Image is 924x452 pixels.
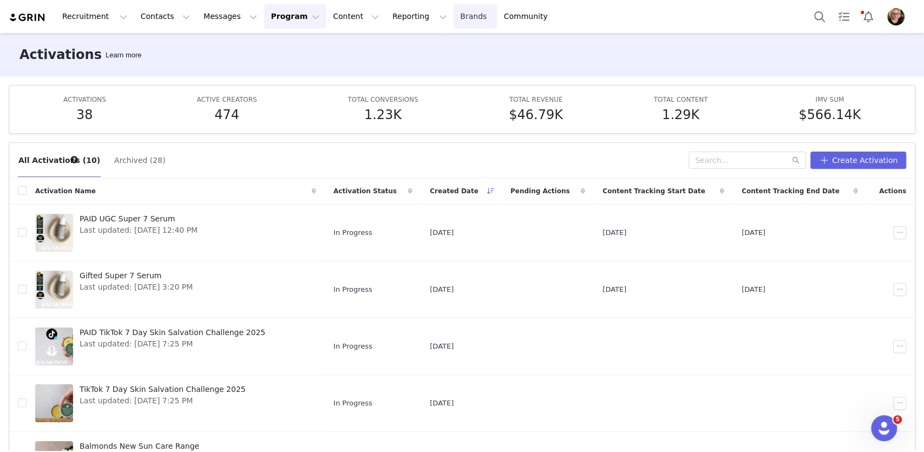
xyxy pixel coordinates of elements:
[80,441,199,452] span: Balmonds New Sun Care Range
[602,186,705,196] span: Content Tracking Start Date
[333,341,372,352] span: In Progress
[810,152,906,169] button: Create Activation
[76,105,93,125] h5: 38
[333,227,372,238] span: In Progress
[497,4,559,29] a: Community
[386,4,453,29] button: Reporting
[35,268,316,311] a: Gifted Super 7 SerumLast updated: [DATE] 3:20 PM
[430,284,454,295] span: [DATE]
[333,186,397,196] span: Activation Status
[742,227,765,238] span: [DATE]
[326,4,385,29] button: Content
[689,152,806,169] input: Search...
[832,4,856,29] a: Tasks
[798,105,861,125] h5: $566.14K
[742,284,765,295] span: [DATE]
[654,96,708,103] span: TOTAL CONTENT
[80,213,198,225] span: PAID UGC Super 7 Serum
[509,96,562,103] span: TOTAL REVENUE
[69,155,79,165] div: Tooltip anchor
[35,382,316,425] a: TikTok 7 Day Skin Salvation Challenge 2025Last updated: [DATE] 7:25 PM
[80,281,193,293] span: Last updated: [DATE] 3:20 PM
[80,395,246,407] span: Last updated: [DATE] 7:25 PM
[348,96,418,103] span: TOTAL CONVERSIONS
[35,186,96,196] span: Activation Name
[881,8,915,25] button: Profile
[103,50,143,61] div: Tooltip anchor
[602,227,626,238] span: [DATE]
[35,325,316,368] a: PAID TikTok 7 Day Skin Salvation Challenge 2025Last updated: [DATE] 7:25 PM
[80,384,246,395] span: TikTok 7 Day Skin Salvation Challenge 2025
[35,211,316,254] a: PAID UGC Super 7 SerumLast updated: [DATE] 12:40 PM
[333,398,372,409] span: In Progress
[742,186,840,196] span: Content Tracking End Date
[80,225,198,236] span: Last updated: [DATE] 12:40 PM
[430,341,454,352] span: [DATE]
[264,4,326,29] button: Program
[856,4,880,29] button: Notifications
[333,284,372,295] span: In Progress
[867,180,915,202] div: Actions
[662,105,699,125] h5: 1.29K
[80,270,193,281] span: Gifted Super 7 Serum
[510,186,570,196] span: Pending Actions
[871,415,897,441] iframe: Intercom live chat
[196,96,257,103] span: ACTIVE CREATORS
[893,415,902,424] span: 5
[430,227,454,238] span: [DATE]
[63,96,106,103] span: ACTIVATIONS
[509,105,563,125] h5: $46.79K
[602,284,626,295] span: [DATE]
[792,156,800,164] i: icon: search
[454,4,496,29] a: Brands
[887,8,905,25] img: 21732f32-69a0-45ae-859d-4cca98b6cbba.jpg
[9,12,47,23] img: grin logo
[364,105,402,125] h5: 1.23K
[80,338,265,350] span: Last updated: [DATE] 7:25 PM
[197,4,264,29] button: Messages
[430,398,454,409] span: [DATE]
[114,152,166,169] button: Archived (28)
[80,327,265,338] span: PAID TikTok 7 Day Skin Salvation Challenge 2025
[19,45,102,64] h3: Activations
[808,4,831,29] button: Search
[18,152,101,169] button: All Activations (10)
[430,186,479,196] span: Created Date
[214,105,239,125] h5: 474
[56,4,134,29] button: Recruitment
[815,96,844,103] span: IMV SUM
[134,4,196,29] button: Contacts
